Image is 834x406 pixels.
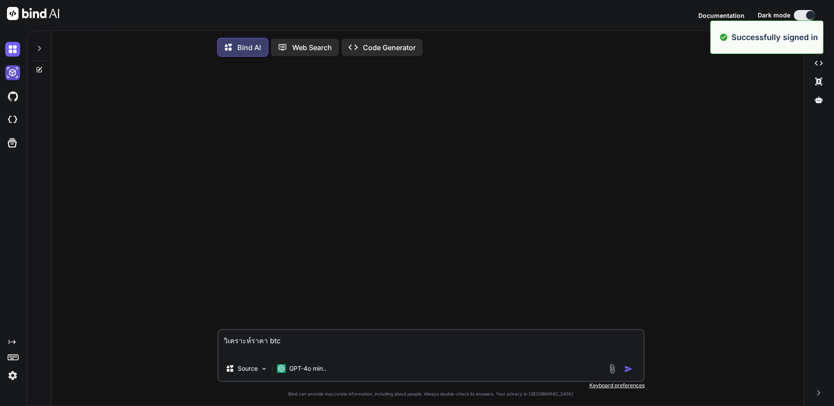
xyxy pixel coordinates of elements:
img: Pick Models [260,365,268,372]
img: darkChat [5,42,20,57]
textarea: วิเคราะห์ราคา btc [219,330,643,356]
p: Successfully signed in [731,31,818,43]
p: Source [238,364,258,373]
img: alert [719,31,728,43]
img: attachment [607,364,617,374]
img: settings [5,368,20,383]
img: icon [624,365,633,373]
span: Documentation [698,12,745,19]
button: Documentation [698,11,745,20]
p: Keyboard preferences [217,382,645,389]
img: cloudideIcon [5,112,20,127]
p: Code Generator [363,42,416,53]
p: GPT-4o min.. [289,364,326,373]
span: Dark mode [758,11,790,20]
img: Bind AI [7,7,59,20]
img: GPT-4o mini [277,364,286,373]
p: Web Search [292,42,332,53]
img: githubDark [5,89,20,104]
p: Bind can provide inaccurate information, including about people. Always double-check its answers.... [217,391,645,397]
img: darkAi-studio [5,65,20,80]
p: Bind AI [237,42,261,53]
